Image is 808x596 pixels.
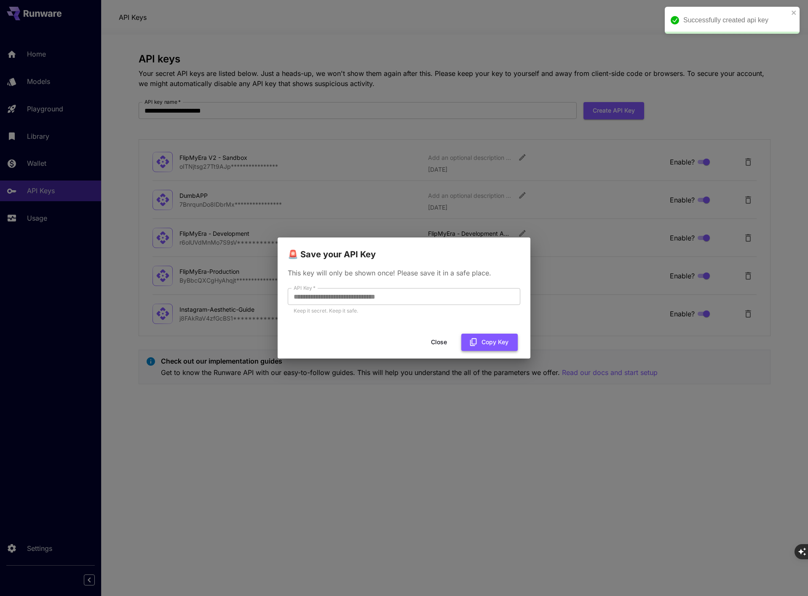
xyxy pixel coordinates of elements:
button: Close [420,334,458,351]
label: API Key [294,284,316,291]
div: Successfully created api key [683,15,794,25]
p: Keep it secret. Keep it safe. [294,307,514,315]
button: Copy Key [461,334,518,351]
button: close [791,9,797,16]
p: This key will only be shown once! Please save it in a safe place. [288,268,520,278]
h2: 🚨 Save your API Key [278,237,530,261]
